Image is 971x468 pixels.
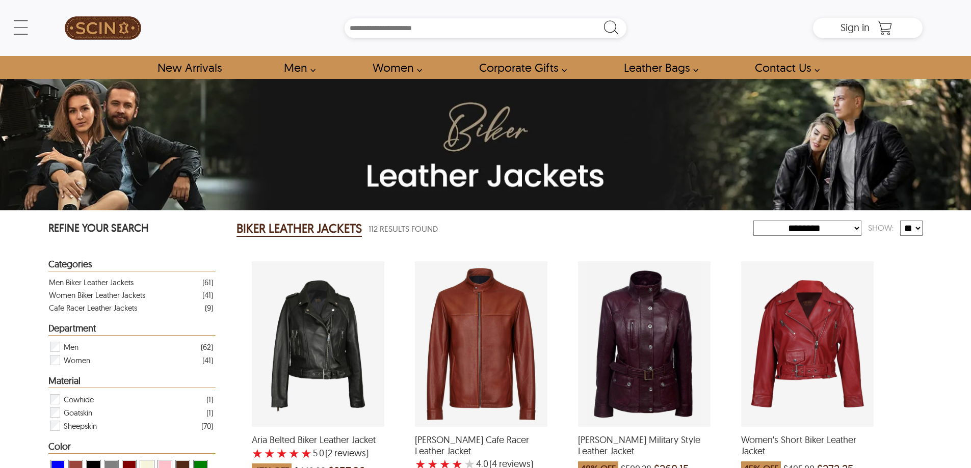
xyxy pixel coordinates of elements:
[49,276,213,289] a: Filter Men Biker Leather Jackets
[301,448,312,458] label: 5 rating
[288,448,300,458] label: 4 rating
[49,393,213,406] div: Filter Cowhide Biker Leather Jackets
[49,301,213,314] a: Filter Cafe Racer Leather Jackets
[272,56,321,79] a: shop men's leather jackets
[49,276,134,289] div: Men Biker Leather Jackets
[841,21,870,34] span: Sign in
[325,448,369,458] span: )
[202,276,213,289] div: ( 61 )
[49,289,213,301] a: Filter Women Biker Leather Jackets
[48,221,216,237] p: REFINE YOUR SEARCH
[64,340,78,353] span: Men
[578,434,711,456] span: Nicole Military Style Leather Jacket
[49,301,137,314] div: Cafe Racer Leather Jackets
[48,376,216,388] div: Heading Filter Biker Leather Jackets by Material
[65,5,141,51] img: SCIN
[252,434,384,446] span: Aria Belted Biker Leather Jacket
[612,56,704,79] a: Shop Leather Bags
[49,353,213,367] div: Filter Women Biker Leather Jackets
[467,56,572,79] a: Shop Leather Corporate Gifts
[237,221,362,237] h2: BIKER LEATHER JACKETS
[741,434,874,456] span: Women's Short Biker Leather Jacket
[206,406,213,419] div: ( 1 )
[202,289,213,301] div: ( 41 )
[332,448,366,458] span: reviews
[49,340,213,353] div: Filter Men Biker Leather Jackets
[48,5,158,51] a: SCIN
[252,448,263,458] label: 1 rating
[146,56,233,79] a: Shop New Arrivals
[48,259,216,271] div: Heading Filter Biker Leather Jackets by Categories
[64,419,97,432] span: Sheepskin
[202,354,213,367] div: ( 41 )
[237,218,753,239] div: Biker Leather Jackets 112 Results Found
[201,420,213,432] div: ( 70 )
[49,419,213,432] div: Filter Sheepskin Biker Leather Jackets
[369,223,438,235] span: 112 Results Found
[313,448,324,458] label: 5.0
[49,289,145,301] div: Women Biker Leather Jackets
[743,56,825,79] a: contact-us
[325,448,332,458] span: (2
[64,393,94,406] span: Cowhide
[875,20,895,36] a: Shopping Cart
[841,24,870,33] a: Sign in
[361,56,428,79] a: Shop Women Leather Jackets
[415,434,547,456] span: Fred Cafe Racer Leather Jacket
[48,442,216,454] div: Heading Filter Biker Leather Jackets by Color
[201,341,213,353] div: ( 62 )
[49,406,213,419] div: Filter Goatskin Biker Leather Jackets
[276,448,287,458] label: 3 rating
[64,353,90,367] span: Women
[205,301,213,314] div: ( 9 )
[64,406,92,419] span: Goatskin
[264,448,275,458] label: 2 rating
[206,393,213,406] div: ( 1 )
[48,323,216,336] div: Heading Filter Biker Leather Jackets by Department
[861,219,900,237] div: Show:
